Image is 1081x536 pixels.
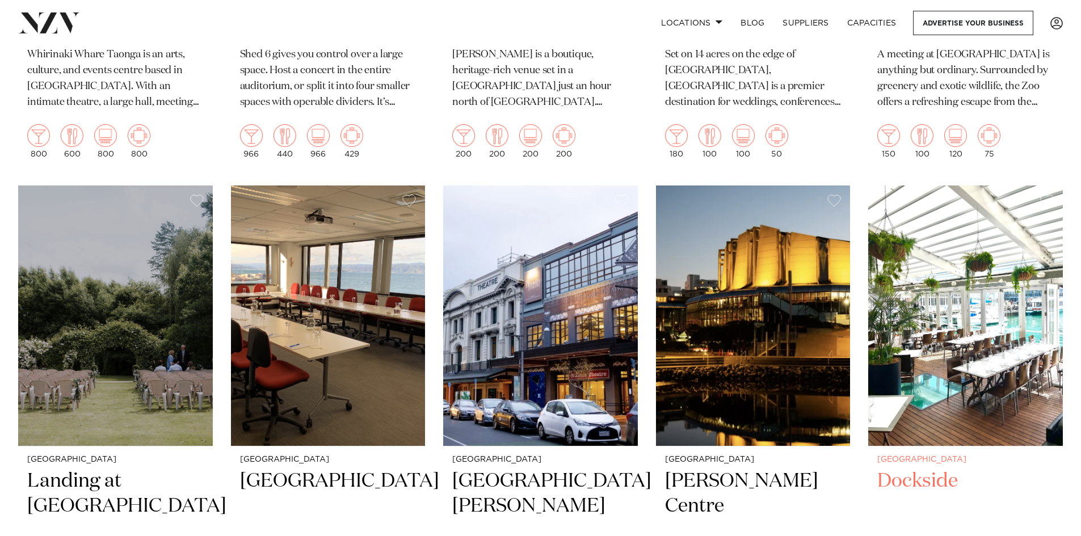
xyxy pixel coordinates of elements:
a: SUPPLIERS [773,11,838,35]
div: 50 [765,124,788,158]
img: meeting.png [340,124,363,147]
img: cocktail.png [27,124,50,147]
a: Advertise your business [913,11,1033,35]
div: 800 [94,124,117,158]
img: meeting.png [978,124,1000,147]
a: BLOG [731,11,773,35]
div: 200 [486,124,508,158]
img: theatre.png [944,124,967,147]
img: cocktail.png [665,124,688,147]
div: 120 [944,124,967,158]
div: 200 [452,124,475,158]
img: cocktail.png [877,124,900,147]
small: [GEOGRAPHIC_DATA] [665,455,842,464]
a: Capacities [838,11,906,35]
div: 966 [307,124,330,158]
img: dining.png [61,124,83,147]
div: 75 [978,124,1000,158]
p: [PERSON_NAME] is a boutique, heritage-rich venue set in a [GEOGRAPHIC_DATA] just an hour north of... [452,47,629,111]
div: 100 [911,124,933,158]
p: A meeting at [GEOGRAPHIC_DATA] is anything but ordinary. Surrounded by greenery and exotic wildli... [877,47,1054,111]
img: theatre.png [94,124,117,147]
small: [GEOGRAPHIC_DATA] [452,455,629,464]
img: dining.png [274,124,296,147]
img: cocktail.png [452,124,475,147]
p: Whirinaki Whare Taonga is an arts, culture, and events centre based in [GEOGRAPHIC_DATA]. With an... [27,47,204,111]
img: dining.png [911,124,933,147]
div: 200 [553,124,575,158]
p: Shed 6 gives you control over a large space. Host a concert in the entire auditorium, or split it... [240,47,417,111]
img: dining.png [699,124,721,147]
div: 429 [340,124,363,158]
img: dining.png [486,124,508,147]
img: theatre.png [519,124,542,147]
p: Set on 14 acres on the edge of [GEOGRAPHIC_DATA], [GEOGRAPHIC_DATA] is a premier destination for ... [665,47,842,111]
div: 180 [665,124,688,158]
div: 150 [877,124,900,158]
img: cocktail.png [240,124,263,147]
div: 200 [519,124,542,158]
div: 100 [699,124,721,158]
img: nzv-logo.png [18,12,80,33]
div: 600 [61,124,83,158]
img: theatre.png [732,124,755,147]
a: Locations [652,11,731,35]
img: theatre.png [307,124,330,147]
img: meeting.png [553,124,575,147]
img: meeting.png [128,124,150,147]
small: [GEOGRAPHIC_DATA] [240,455,417,464]
div: 800 [27,124,50,158]
img: meeting.png [765,124,788,147]
div: 966 [240,124,263,158]
small: [GEOGRAPHIC_DATA] [27,455,204,464]
div: 800 [128,124,150,158]
div: 440 [274,124,296,158]
div: 100 [732,124,755,158]
small: [GEOGRAPHIC_DATA] [877,455,1054,464]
